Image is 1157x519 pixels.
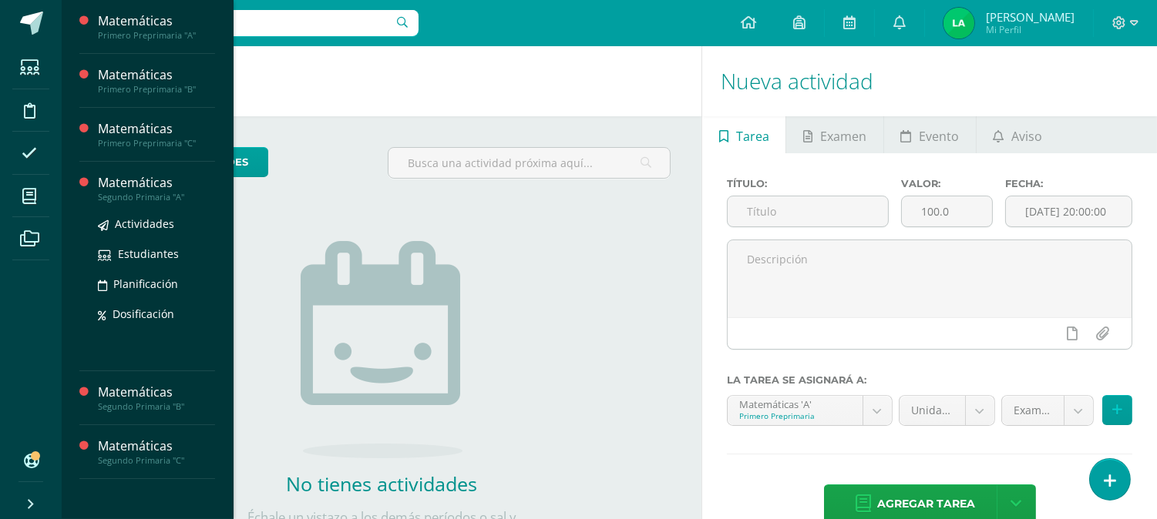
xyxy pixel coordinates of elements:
[98,437,215,466] a: MatemáticasSegundo Primaria "C"
[113,276,178,291] span: Planificación
[1014,396,1052,425] span: Examen (30.0pts)
[977,116,1059,153] a: Aviso
[901,178,993,189] label: Valor:
[919,118,959,155] span: Evento
[721,46,1139,116] h1: Nueva actividad
[727,178,889,189] label: Título:
[98,84,215,95] div: Primero Preprimaria "B"
[98,66,215,84] div: Matemáticas
[98,305,215,323] a: Dosificación
[98,437,215,455] div: Matemáticas
[115,216,174,231] span: Actividades
[98,275,215,293] a: Planificación
[786,116,883,153] a: Examen
[98,12,215,41] a: MatemáticasPrimero Preprimaria "A"
[98,215,215,233] a: Actividades
[98,30,215,41] div: Primero Preprimaria "A"
[943,8,974,39] img: 9a1e7f6ee7d2d53670f65b8a0401b2da.png
[98,245,215,263] a: Estudiantes
[98,455,215,466] div: Segundo Primaria "C"
[80,46,683,116] h1: Actividades
[98,192,215,203] div: Segundo Primaria "A"
[98,120,215,138] div: Matemáticas
[728,396,891,425] a: Matemáticas 'A'Primero Preprimaria
[98,120,215,149] a: MatemáticasPrimero Preprimaria "C"
[98,174,215,192] div: Matemáticas
[884,116,976,153] a: Evento
[1002,396,1093,425] a: Examen (30.0pts)
[986,9,1075,25] span: [PERSON_NAME]
[301,241,462,458] img: no_activities.png
[702,116,785,153] a: Tarea
[1006,196,1132,226] input: Fecha de entrega
[227,470,536,497] h2: No tienes actividades
[118,246,179,261] span: Estudiantes
[739,410,850,421] div: Primero Preprimaria
[900,396,994,425] a: Unidad 4
[739,396,850,410] div: Matemáticas 'A'
[98,138,215,149] div: Primero Preprimaria "C"
[1005,178,1132,189] label: Fecha:
[98,401,215,412] div: Segundo Primaria "B"
[72,10,419,36] input: Busca un usuario...
[902,196,992,226] input: Puntos máximos
[736,118,769,155] span: Tarea
[98,12,215,30] div: Matemáticas
[727,374,1132,386] label: La tarea se asignará a:
[820,118,866,155] span: Examen
[1011,118,1042,155] span: Aviso
[98,174,215,203] a: MatemáticasSegundo Primaria "A"
[113,306,174,321] span: Dosificación
[98,383,215,412] a: MatemáticasSegundo Primaria "B"
[986,23,1075,36] span: Mi Perfil
[98,66,215,95] a: MatemáticasPrimero Preprimaria "B"
[388,148,670,178] input: Busca una actividad próxima aquí...
[728,196,888,226] input: Título
[911,396,954,425] span: Unidad 4
[98,383,215,401] div: Matemáticas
